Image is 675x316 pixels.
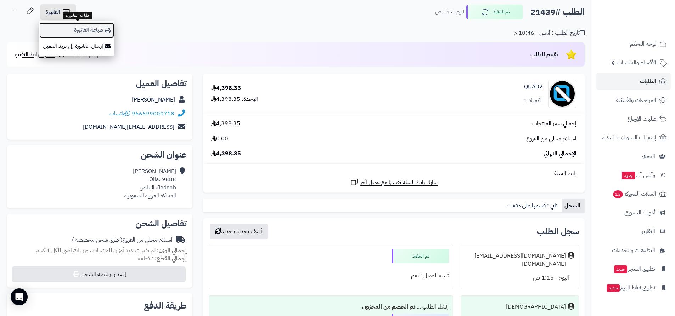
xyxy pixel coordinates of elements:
span: إشعارات التحويلات البنكية [602,133,656,143]
span: تقييم الطلب [530,50,558,59]
a: الطلبات [596,73,671,90]
a: السلات المتروكة13 [596,185,671,202]
div: [DOMAIN_NAME][EMAIL_ADDRESS][DOMAIN_NAME] [465,252,566,268]
span: الأقسام والمنتجات [617,58,656,68]
a: مشاركة رابط التقييم [14,50,67,59]
span: الإجمالي النهائي [544,150,576,158]
a: العملاء [596,148,671,165]
h2: تفاصيل العميل [13,79,187,88]
div: Open Intercom Messenger [11,288,28,305]
a: التقارير [596,223,671,240]
span: التطبيقات والخدمات [612,245,655,255]
h2: عنوان الشحن [13,151,187,159]
div: [PERSON_NAME] Olia، 9888 Jeddah، الرياض المملكة العربية السعودية [124,167,176,200]
h2: الطلب #21439 [530,5,585,19]
span: جديد [622,172,635,179]
span: 4,398.35 [211,120,240,128]
button: إصدار بوليصة الشحن [12,266,186,282]
div: 4,398.35 [211,84,241,92]
a: 966599000718 [132,109,174,118]
span: السلات المتروكة [612,189,656,199]
button: أضف تحديث جديد [210,224,268,239]
img: logo-2.png [627,18,668,33]
div: تم التنفيذ [392,249,449,263]
div: الكمية: 1 [523,97,543,105]
button: تم التنفيذ [466,5,523,19]
span: مشاركة رابط التقييم [14,50,55,59]
span: 4,398.35 [211,150,241,158]
a: واتساب [109,109,130,118]
div: رابط السلة [206,170,582,178]
small: اليوم - 1:15 ص [435,8,465,16]
a: وآتس آبجديد [596,167,671,184]
strong: إجمالي الوزن: [157,246,187,255]
a: شارك رابط السلة نفسها مع عميل آخر [350,178,438,186]
a: تطبيق المتجرجديد [596,260,671,277]
a: الفاتورة [40,4,76,20]
span: أدوات التسويق [624,208,655,218]
a: [PERSON_NAME] [132,96,175,104]
span: شارك رابط السلة نفسها مع عميل آخر [360,178,438,186]
span: جديد [614,265,627,273]
span: لم تقم بتحديد أوزان للمنتجات ، وزن افتراضي للكل 1 كجم [36,246,156,255]
div: إنشاء الطلب .... [213,300,448,314]
h2: تفاصيل الشحن [13,219,187,228]
span: 13 [613,190,623,198]
div: [DEMOGRAPHIC_DATA] [506,303,566,311]
span: العملاء [641,151,655,161]
a: تطبيق نقاط البيعجديد [596,279,671,296]
span: طلبات الإرجاع [628,114,656,124]
span: وآتس آب [621,170,655,180]
div: اليوم - 1:15 ص [465,271,574,285]
div: الوحدة: 4,398.35 [211,95,258,103]
h3: سجل الطلب [537,227,579,236]
a: إشعارات التحويلات البنكية [596,129,671,146]
div: تاريخ الطلب : أمس - 10:46 م [514,29,585,37]
div: استلام محلي من الفروع [72,236,173,244]
span: المراجعات والأسئلة [616,95,656,105]
a: أدوات التسويق [596,204,671,221]
div: طباعة الفاتورة [63,12,92,19]
a: طلبات الإرجاع [596,110,671,127]
a: إرسال الفاتورة إلى بريد العميل [39,38,114,54]
b: تم الخصم من المخزون [362,303,415,311]
a: المراجعات والأسئلة [596,92,671,109]
span: 0.00 [211,135,228,143]
a: [EMAIL_ADDRESS][DOMAIN_NAME] [83,123,174,131]
span: لوحة التحكم [630,39,656,49]
span: استلام محلي من الفروع [526,135,576,143]
span: الفاتورة [46,8,60,16]
img: no_image-90x90.png [549,80,576,108]
a: QUAD2 [524,83,543,91]
a: طباعة الفاتورة [39,22,114,38]
span: جديد [607,284,620,292]
div: تنبيه العميل : نعم [213,269,448,283]
small: 1 قطعة [138,254,187,263]
h2: طريقة الدفع [144,301,187,310]
a: السجل [562,199,585,213]
a: تابي : قسمها على دفعات [504,199,562,213]
span: الطلبات [640,76,656,86]
span: تطبيق نقاط البيع [606,283,655,293]
span: التقارير [642,226,655,236]
a: لوحة التحكم [596,35,671,52]
span: ( طرق شحن مخصصة ) [72,236,122,244]
span: إجمالي سعر المنتجات [532,120,576,128]
span: تطبيق المتجر [613,264,655,274]
a: التطبيقات والخدمات [596,242,671,259]
strong: إجمالي القطع: [155,254,187,263]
